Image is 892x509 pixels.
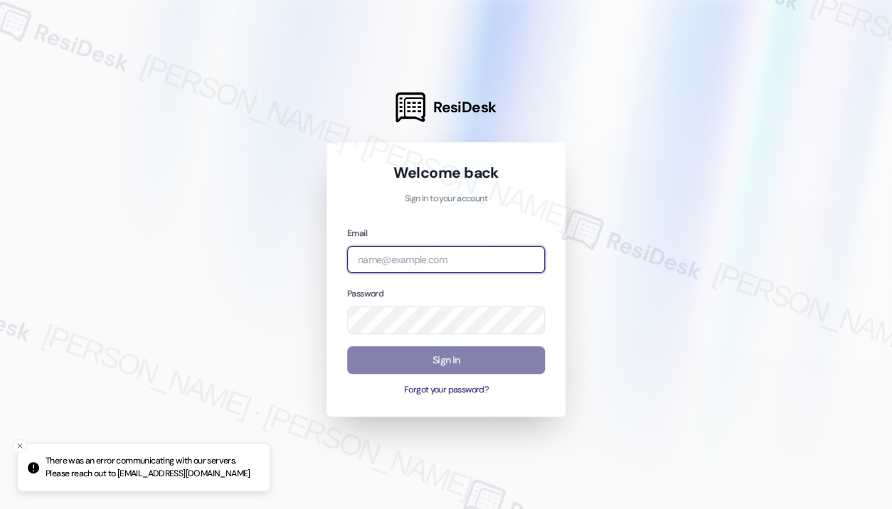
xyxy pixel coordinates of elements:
[347,246,545,274] input: name@example.com
[347,346,545,374] button: Sign In
[347,288,383,299] label: Password
[433,97,497,117] span: ResiDesk
[395,92,425,122] img: ResiDesk Logo
[13,439,27,453] button: Close toast
[347,193,545,205] p: Sign in to your account
[347,384,545,397] button: Forgot your password?
[347,163,545,183] h1: Welcome back
[347,227,367,239] label: Email
[46,455,258,480] p: There was an error communicating with our servers. Please reach out to [EMAIL_ADDRESS][DOMAIN_NAME]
